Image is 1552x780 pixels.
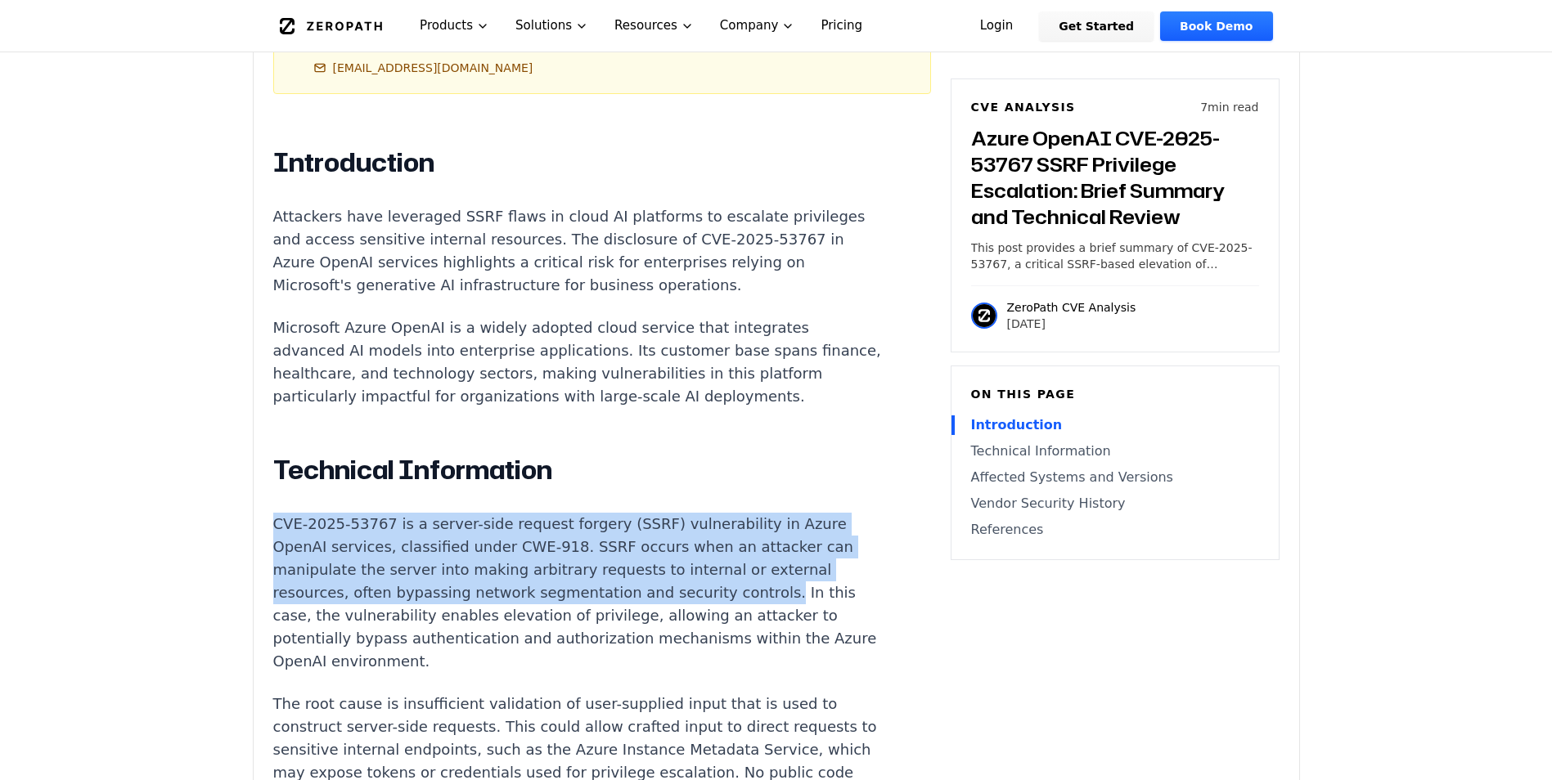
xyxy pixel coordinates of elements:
[971,494,1259,513] a: Vendor Security History
[971,468,1259,487] a: Affected Systems and Versions
[273,513,882,673] p: CVE-2025-53767 is a server-side request forgery (SSRF) vulnerability in Azure OpenAI services, cl...
[1160,11,1272,41] a: Book Demo
[971,520,1259,540] a: References
[971,442,1259,461] a: Technical Information
[971,303,997,329] img: ZeroPath CVE Analysis
[273,205,882,297] p: Attackers have leveraged SSRF flaws in cloud AI platforms to escalate privileges and access sensi...
[1039,11,1154,41] a: Get Started
[971,125,1259,230] h3: Azure OpenAI CVE-2025-53767 SSRF Privilege Escalation: Brief Summary and Technical Review
[273,454,882,486] h2: Technical Information
[1200,99,1258,115] p: 7 min read
[273,316,882,408] p: Microsoft Azure OpenAI is a widely adopted cloud service that integrates advanced AI models into ...
[273,146,882,179] h2: Introduction
[1007,316,1136,332] p: [DATE]
[971,386,1259,402] h6: On this page
[971,99,1076,115] h6: CVE Analysis
[971,415,1259,435] a: Introduction
[313,60,533,76] a: [EMAIL_ADDRESS][DOMAIN_NAME]
[971,240,1259,272] p: This post provides a brief summary of CVE-2025-53767, a critical SSRF-based elevation of privileg...
[1007,299,1136,316] p: ZeroPath CVE Analysis
[960,11,1033,41] a: Login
